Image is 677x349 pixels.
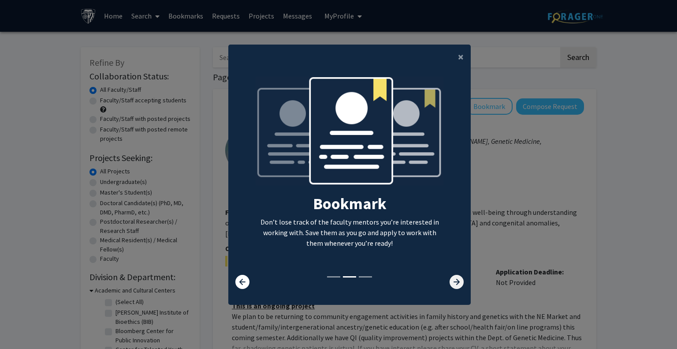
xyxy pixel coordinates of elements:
span: × [458,50,464,64]
img: bookmark [256,76,444,194]
p: Don’t lose track of the faculty mentors you’re interested in working with. Save them as you go an... [256,217,444,248]
button: Close [451,45,471,69]
h2: Bookmark [256,194,444,213]
iframe: Chat [7,309,37,342]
